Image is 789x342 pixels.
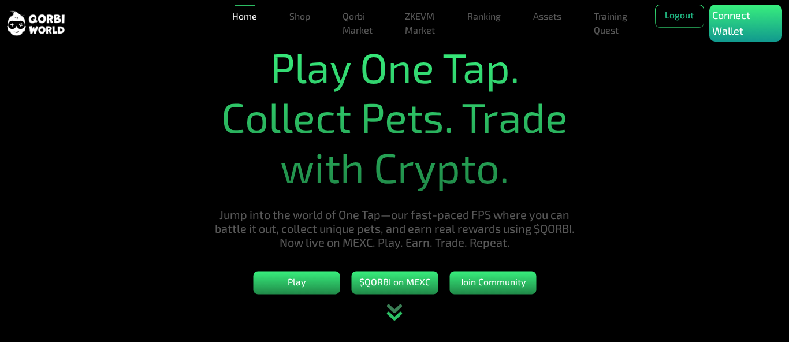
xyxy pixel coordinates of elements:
[228,5,262,28] a: Home
[712,8,779,39] p: Connect Wallet
[449,272,536,295] button: Join Community
[7,10,65,37] img: sticky brand-logo
[655,5,704,28] button: Logout
[204,208,585,250] h5: Jump into the world of One Tap—our fast-paced FPS where you can battle it out, collect unique pet...
[285,5,315,28] a: Shop
[529,5,566,28] a: Assets
[351,272,438,295] button: $QORBI on MEXC
[204,42,585,191] h1: Play One Tap. Collect Pets. Trade with Crypto.
[400,5,440,42] a: ZKEVM Market
[463,5,505,28] a: Ranking
[589,5,632,42] a: Training Quest
[338,5,377,42] a: Qorbi Market
[369,290,420,342] div: animation
[253,272,340,295] button: Play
